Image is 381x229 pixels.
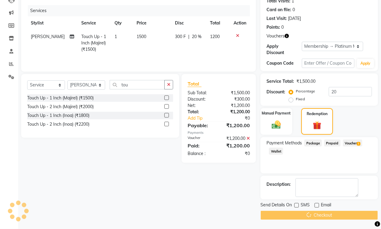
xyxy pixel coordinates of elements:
[171,16,206,30] th: Disc
[266,7,291,13] div: Card on file:
[115,34,117,39] span: 1
[343,140,362,147] span: Voucher
[183,96,219,102] div: Discount:
[27,104,94,110] div: Touch Up - 2 Inch (Majirel) (₹2000)
[219,142,254,149] div: ₹1,200.00
[27,16,78,30] th: Stylist
[183,122,219,129] div: Payable:
[133,16,171,30] th: Price
[183,90,219,96] div: Sub Total:
[321,202,331,209] span: Email
[183,135,219,142] div: Voucher
[219,135,254,142] div: ₹1,200.00
[310,120,324,131] img: _gift.svg
[219,150,254,157] div: ₹0
[81,34,106,52] span: Touch Up - 1 Inch (Majirel) (₹1500)
[296,78,315,85] div: ₹1,500.00
[183,115,225,121] a: Add Tip
[183,102,219,109] div: Net:
[219,102,254,109] div: ₹1,200.00
[307,111,328,117] label: Redemption
[301,202,310,209] span: SMS
[27,121,89,127] div: Touch Up - 2 Inch (Inoa) (₹2200)
[266,140,302,146] span: Payment Methods
[269,120,283,130] img: _cash.svg
[292,7,295,13] div: 0
[260,202,292,209] span: Send Details On
[175,34,186,40] span: 300 F
[357,142,360,146] span: 1
[183,150,219,157] div: Balance :
[266,24,280,31] div: Points:
[219,109,254,115] div: ₹1,200.00
[28,5,254,16] div: Services
[266,15,287,22] div: Last Visit:
[262,111,291,116] label: Manual Payment
[219,96,254,102] div: ₹300.00
[288,15,301,22] div: [DATE]
[206,16,230,30] th: Total
[78,16,111,30] th: Service
[225,115,254,121] div: ₹0
[296,96,305,102] label: Fixed
[266,33,285,39] span: Vouchers
[269,148,283,155] span: Wallet
[219,122,254,129] div: ₹1,200.00
[266,181,291,188] div: Description:
[137,34,147,39] span: 1500
[110,80,165,89] input: Search or Scan
[266,60,302,66] div: Coupon Code
[296,89,315,94] label: Percentage
[188,130,250,135] div: Payments
[281,24,284,31] div: 0
[183,109,219,115] div: Total:
[230,16,250,30] th: Action
[324,140,341,147] span: Prepaid
[266,78,294,85] div: Service Total:
[266,43,302,56] div: Apply Discount
[266,89,285,95] div: Discount:
[219,90,254,96] div: ₹1,500.00
[192,34,202,40] span: 20 %
[27,112,89,119] div: Touch Up - 1 Inch (Inoa) (₹1800)
[27,95,94,101] div: Touch Up - 1 Inch (Majirel) (₹1500)
[183,142,219,149] div: Paid:
[357,59,374,68] button: Apply
[111,16,133,30] th: Qty
[304,140,322,147] span: Package
[210,34,220,39] span: 1200
[188,34,189,40] span: |
[31,34,65,39] span: [PERSON_NAME]
[188,81,202,87] span: Total
[302,59,354,68] input: Enter Offer / Coupon Code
